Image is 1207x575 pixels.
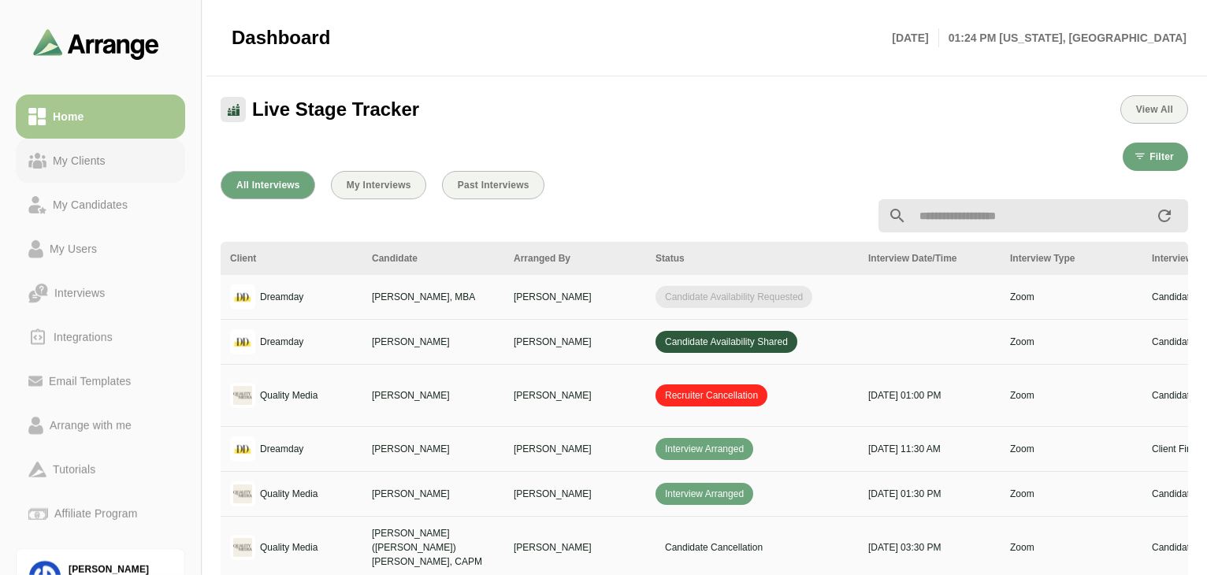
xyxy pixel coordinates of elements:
button: View All [1120,95,1188,124]
div: Arrange with me [43,416,138,435]
p: Dreamday [260,442,303,456]
p: [PERSON_NAME] [514,540,637,555]
p: Quality Media [260,487,318,501]
a: Arrange with me [16,403,185,447]
p: [DATE] 03:30 PM [868,540,991,555]
a: Tutorials [16,447,185,492]
div: Integrations [47,328,119,347]
span: Interview Arranged [655,483,753,505]
a: Home [16,95,185,139]
button: Filter [1123,143,1188,171]
div: Interviews [48,284,111,302]
p: [DATE] 01:30 PM [868,487,991,501]
img: logo [230,481,255,506]
p: [PERSON_NAME] [372,335,495,349]
div: My Clients [46,151,112,170]
p: [PERSON_NAME] [514,388,637,402]
a: My Users [16,227,185,271]
img: logo [230,383,255,408]
img: logo [230,284,255,310]
p: Zoom [1010,442,1133,456]
p: Dreamday [260,335,303,349]
span: Filter [1149,151,1174,162]
a: My Candidates [16,183,185,227]
p: [PERSON_NAME] [514,487,637,501]
span: Candidate Availability Shared [655,331,797,353]
a: Integrations [16,315,185,359]
p: [DATE] 11:30 AM [868,442,991,456]
p: Zoom [1010,290,1133,304]
p: [PERSON_NAME] [372,388,495,402]
p: Zoom [1010,487,1133,501]
i: appended action [1155,206,1174,225]
img: logo [230,329,255,354]
div: Status [655,251,849,265]
p: 01:24 PM [US_STATE], [GEOGRAPHIC_DATA] [939,28,1187,47]
p: Zoom [1010,335,1133,349]
p: [DATE] 01:00 PM [868,388,991,402]
p: Quality Media [260,388,318,402]
div: Affiliate Program [48,504,143,523]
a: Affiliate Program [16,492,185,536]
button: All Interviews [221,171,315,199]
a: Interviews [16,271,185,315]
div: Interview Type [1010,251,1133,265]
div: Email Templates [43,372,137,391]
p: [PERSON_NAME], MBA [372,290,495,304]
span: Candidate Cancellation [655,536,772,558]
p: Zoom [1010,540,1133,555]
div: Arranged By [514,251,637,265]
div: Interview Date/Time [868,251,991,265]
p: Quality Media [260,540,318,555]
div: Client [230,251,353,265]
button: Past Interviews [442,171,544,199]
p: Dreamday [260,290,303,304]
span: Past Interviews [457,180,529,191]
img: arrangeai-name-small-logo.4d2b8aee.svg [33,28,159,59]
img: logo [230,436,255,462]
div: Tutorials [46,460,102,479]
p: [PERSON_NAME] [514,335,637,349]
div: Home [46,107,90,126]
div: Candidate [372,251,495,265]
span: Live Stage Tracker [252,98,419,121]
p: [DATE] [892,28,938,47]
span: All Interviews [236,180,300,191]
p: [PERSON_NAME] [372,442,495,456]
span: Candidate Availability Requested [655,286,812,308]
a: My Clients [16,139,185,183]
span: Interview Arranged [655,438,753,460]
span: View All [1135,104,1173,115]
span: Recruiter Cancellation [655,384,767,406]
span: My Interviews [346,180,411,191]
p: [PERSON_NAME] [514,442,637,456]
p: Zoom [1010,388,1133,402]
div: My Users [43,239,103,258]
p: [PERSON_NAME] [514,290,637,304]
div: My Candidates [46,195,134,214]
p: [PERSON_NAME] [372,487,495,501]
button: My Interviews [331,171,426,199]
p: [PERSON_NAME] ([PERSON_NAME]) [PERSON_NAME], CAPM [372,526,495,569]
img: logo [230,535,255,560]
span: Dashboard [232,26,330,50]
a: Email Templates [16,359,185,403]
